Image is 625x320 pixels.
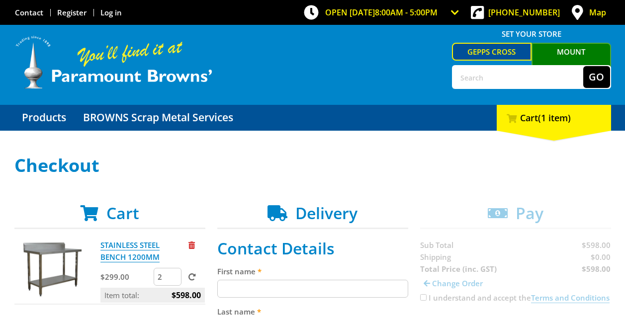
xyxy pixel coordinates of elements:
[188,240,195,250] a: Remove from cart
[154,268,181,286] input: overall type: UNKNOWN_TYPE html type: HTML_TYPE_UNSPECIFIED server type: SERVER_RESPONSE_PENDING ...
[532,43,611,77] a: Mount [PERSON_NAME]
[15,7,43,17] a: Go to the Contact page
[295,202,357,224] span: Delivery
[217,306,408,318] label: Last name
[100,7,122,17] a: Log in
[14,35,213,90] img: Paramount Browns'
[217,265,408,277] label: First name
[452,43,532,61] a: Gepps Cross
[538,112,571,124] span: (1 item)
[375,7,438,18] span: 8:00am - 5:00pm
[325,7,438,18] span: OPEN [DATE]
[583,66,610,88] button: Go
[172,288,201,303] span: $598.00
[497,105,611,131] div: Cart
[217,280,408,298] input: overall type: NAME_FIRST html type: HTML_TYPE_UNSPECIFIED server type: NAME_FIRST heuristic type:...
[100,288,205,303] p: Item total:
[22,239,82,299] img: STAINLESS STEEL BENCH 1200MM
[100,240,160,262] a: STAINLESS STEEL BENCH 1200MM
[14,156,611,175] h1: Checkout
[453,66,583,88] input: overall type: UNKNOWN_TYPE html type: HTML_TYPE_UNSPECIFIED server type: SERVER_RESPONSE_PENDING ...
[106,202,139,224] span: Cart
[100,271,152,283] p: $299.00
[452,26,611,42] span: Set your store
[57,7,87,17] a: Go to the registration page
[217,239,408,258] h2: Contact Details
[14,105,74,131] a: Go to the Products page
[76,105,241,131] a: Go to the BROWNS Scrap Metal Services page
